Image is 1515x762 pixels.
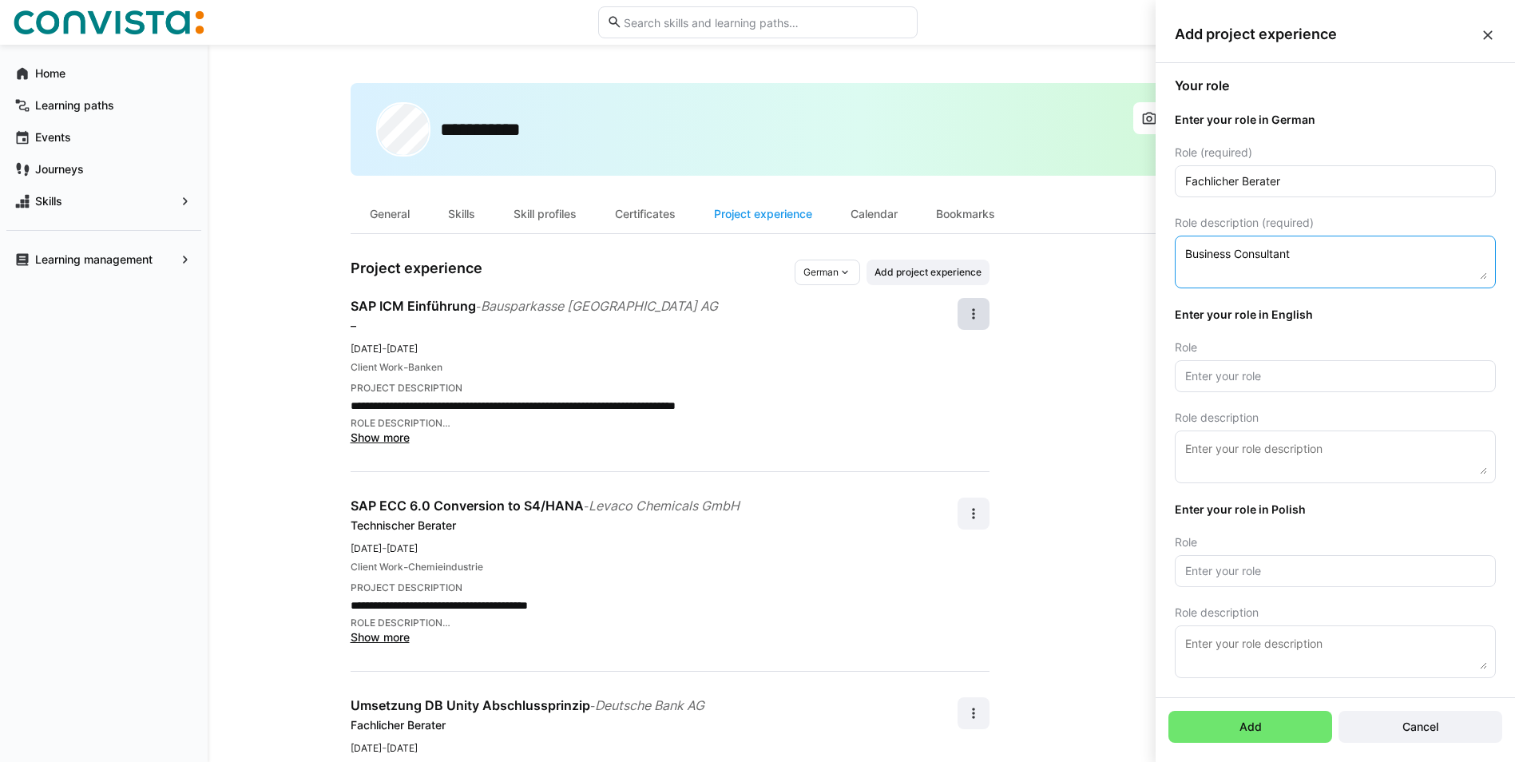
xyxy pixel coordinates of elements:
span: Enter your role in German [1175,113,1496,127]
span: - [382,341,387,355]
button: Cancel [1339,711,1502,743]
span: - [382,541,387,554]
div: Project experience [695,195,831,233]
span: - [403,559,408,575]
span: Add project experience [873,266,983,279]
span: SAP ECC 6.0 Conversion to S4/HANA [351,498,584,514]
span: German [803,266,839,279]
div: – [351,318,958,334]
input: Enter your role [1184,369,1487,383]
span: Enter your role in English [1175,308,1496,322]
span: - [403,359,408,375]
span: - [590,699,595,712]
div: General [351,195,429,233]
span: [DATE] [351,542,382,554]
span: Cancel [1400,719,1441,735]
span: Add [1237,719,1264,735]
span: [DATE] [351,742,382,754]
span: [DATE] [351,343,382,355]
span: Role description [1175,411,1259,424]
div: Skill profiles [494,195,596,233]
div: PROJECT DESCRIPTION [351,382,958,395]
button: Upload picture [1133,102,1250,134]
span: [DATE] [387,742,418,754]
span: [DATE] [387,542,418,554]
div: Certificates [596,195,695,233]
div: PROJECT DESCRIPTION [351,581,958,594]
span: Enter your role in Polish [1175,502,1496,517]
span: Show more [351,630,410,644]
span: [DATE] [387,343,418,355]
h3: Project experience [351,260,795,285]
span: - [476,300,481,313]
div: ROLE DESCRIPTION [351,617,958,629]
button: Add project experience [867,260,990,285]
span: Levaco Chemicals GmbH [589,498,740,514]
input: Enter your role [1184,564,1487,578]
span: Banken [408,361,442,374]
span: Role description [1175,606,1259,619]
span: Role [1175,536,1197,549]
div: Fachlicher Berater [351,717,958,733]
input: Search skills and learning paths… [622,15,908,30]
div: Bookmarks [917,195,1014,233]
div: Technischer Berater [351,518,958,534]
span: Role description (required) [1175,216,1314,229]
span: Deutsche Bank AG [595,697,704,713]
div: Skills [429,195,494,233]
span: Add project experience [1175,26,1480,43]
span: Your role [1175,77,1496,93]
div: ROLE DESCRIPTION [351,417,958,430]
span: SAP ICM Einführung [351,298,476,314]
span: Bausparkasse [GEOGRAPHIC_DATA] AG [481,298,718,314]
div: Calendar [831,195,917,233]
span: Role [1175,341,1197,354]
span: Umsetzung DB Unity Abschlussprinzip [351,697,590,713]
span: - [584,499,589,513]
span: Client Work [351,361,403,374]
span: - [382,740,387,754]
span: Client Work [351,561,403,573]
span: Show more [351,431,410,444]
span: Role (required) [1175,146,1252,159]
input: Enter your role [1184,174,1487,189]
button: Add [1168,711,1332,743]
span: Chemieindustrie [408,561,483,573]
